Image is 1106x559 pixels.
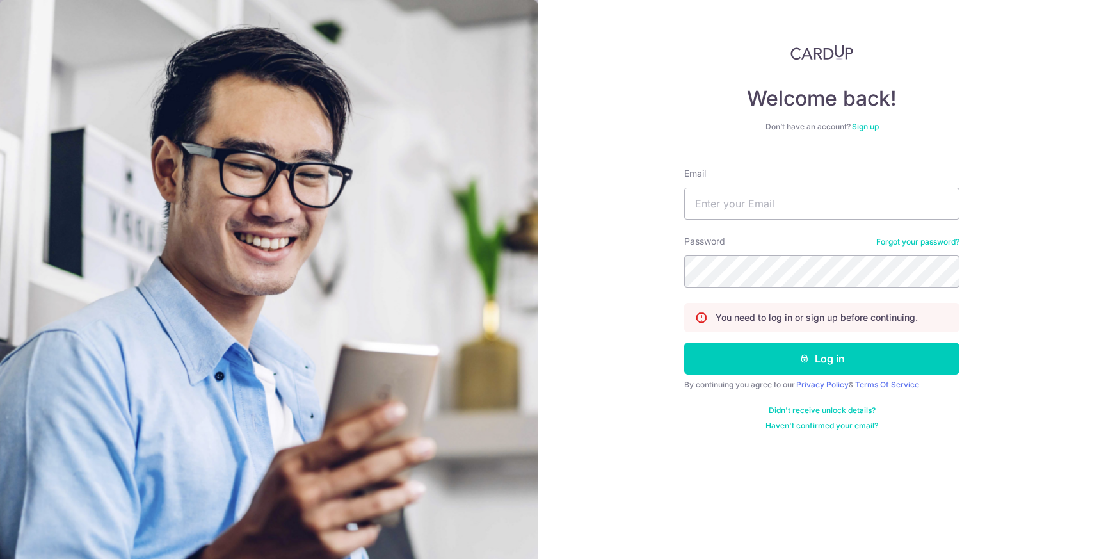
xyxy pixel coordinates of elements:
[855,380,919,389] a: Terms Of Service
[790,45,853,60] img: CardUp Logo
[796,380,849,389] a: Privacy Policy
[684,167,706,180] label: Email
[684,343,959,375] button: Log in
[684,235,725,248] label: Password
[765,421,878,431] a: Haven't confirmed your email?
[852,122,879,131] a: Sign up
[684,122,959,132] div: Don’t have an account?
[684,188,959,220] input: Enter your Email
[684,86,959,111] h4: Welcome back!
[684,380,959,390] div: By continuing you agree to our &
[769,405,876,416] a: Didn't receive unlock details?
[716,311,918,324] p: You need to log in or sign up before continuing.
[876,237,959,247] a: Forgot your password?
